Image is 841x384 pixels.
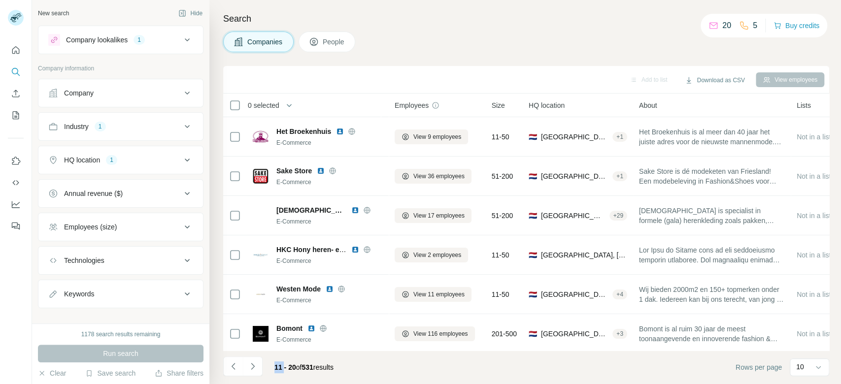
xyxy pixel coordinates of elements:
div: + 1 [612,132,627,141]
span: [DEMOGRAPHIC_DATA] [276,205,346,215]
button: Keywords [38,282,203,306]
div: + 4 [612,290,627,299]
button: Use Surfe API [8,174,24,192]
img: Logo of Gents [253,212,269,219]
span: [GEOGRAPHIC_DATA], [GEOGRAPHIC_DATA] [541,171,608,181]
span: Bomont is al ruim 30 jaar de meest toonaangevende en innoverende fashion & living retailer van [G... [639,324,785,344]
span: 🇳🇱 [529,329,537,339]
img: LinkedIn logo [307,324,315,332]
button: Quick start [8,41,24,59]
span: 0 selected [248,100,279,110]
button: Clear [38,368,66,378]
img: Logo of Het Broekenhuis [253,129,269,145]
span: [GEOGRAPHIC_DATA], [GEOGRAPHIC_DATA] [541,211,606,221]
span: Het Broekenhuis [276,127,331,136]
span: 🇳🇱 [529,289,537,299]
div: + 29 [609,211,627,220]
span: [GEOGRAPHIC_DATA], [GEOGRAPHIC_DATA] [541,250,627,260]
span: 11-50 [492,289,509,299]
span: View 17 employees [413,211,465,220]
div: Keywords [64,289,94,299]
button: View 36 employees [395,169,471,184]
span: Wij bieden 2000m2 en 150+ topmerken onder 1 dak. Iedereen kan bij ons terecht, van jong tot oud e... [639,285,785,304]
span: View 11 employees [413,290,465,299]
button: Share filters [155,368,203,378]
div: New search [38,9,69,18]
span: Not in a list [797,172,831,180]
button: Search [8,63,24,81]
button: Technologies [38,249,203,272]
span: Not in a list [797,330,831,338]
div: E-Commerce [276,256,383,265]
span: View 116 employees [413,329,468,338]
span: [GEOGRAPHIC_DATA], [GEOGRAPHIC_DATA] [541,132,608,142]
span: 51-200 [492,211,513,221]
span: 201-500 [492,329,517,339]
span: Westen Mode [276,284,321,294]
span: 🇳🇱 [529,132,537,142]
button: Download as CSV [678,73,751,88]
span: People [323,37,345,47]
div: 1 [95,122,106,131]
button: Employees (size) [38,215,203,239]
div: HQ location [64,155,100,165]
span: HQ location [529,100,565,110]
button: Industry1 [38,115,203,138]
button: Navigate to next page [243,356,263,376]
img: LinkedIn logo [351,206,359,214]
div: + 1 [612,172,627,181]
div: Technologies [64,256,104,265]
button: Use Surfe on LinkedIn [8,152,24,170]
button: My lists [8,106,24,124]
img: Logo of Bomont [253,326,269,342]
span: 🇳🇱 [529,250,537,260]
button: Hide [171,6,209,21]
button: Company [38,81,203,105]
button: View 9 employees [395,129,468,144]
span: Not in a list [797,290,831,298]
img: Logo of Westen Mode [253,293,269,295]
div: E-Commerce [276,335,383,344]
span: 531 [302,363,313,371]
div: 1 [134,35,145,44]
p: Company information [38,64,203,73]
span: [DEMOGRAPHIC_DATA] is specialist in formele (gala) herenkleding zoals pakken, smokings, jaquets e... [639,206,785,225]
span: 11-50 [492,250,509,260]
span: Lists [797,100,811,110]
div: Annual revenue ($) [64,189,123,198]
button: View 17 employees [395,208,471,223]
span: 11-50 [492,132,509,142]
img: Logo of Sake Store [253,168,269,184]
span: Bomont [276,323,303,333]
img: LinkedIn logo [326,285,334,293]
button: Navigate to previous page [223,356,243,376]
span: [GEOGRAPHIC_DATA], [GEOGRAPHIC_DATA] [541,289,608,299]
span: About [639,100,657,110]
div: E-Commerce [276,178,383,187]
p: 10 [796,362,804,372]
div: Company [64,88,94,98]
div: E-Commerce [276,217,383,226]
button: View 116 employees [395,326,475,341]
img: LinkedIn logo [351,246,359,254]
span: 11 - 20 [274,363,296,371]
img: Logo of HKC Hony heren- en bruidegommode [253,247,269,263]
span: Employees [395,100,429,110]
div: + 3 [612,329,627,338]
span: View 2 employees [413,251,461,259]
div: E-Commerce [276,296,383,305]
span: Companies [247,37,283,47]
span: 51-200 [492,171,513,181]
span: 🇳🇱 [529,171,537,181]
img: LinkedIn logo [336,128,344,135]
span: Rows per page [736,362,782,372]
button: Feedback [8,217,24,235]
img: LinkedIn logo [317,167,325,175]
span: of [296,363,302,371]
h4: Search [223,12,829,26]
button: View 2 employees [395,248,468,262]
button: View 11 employees [395,287,471,302]
div: Industry [64,122,89,131]
button: Dashboard [8,195,24,213]
span: Lor Ipsu do Sitame cons ad eli seddoeiusmo temporin utlaboree. Dol magnaaliqu enimadm ven quisnos... [639,245,785,265]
